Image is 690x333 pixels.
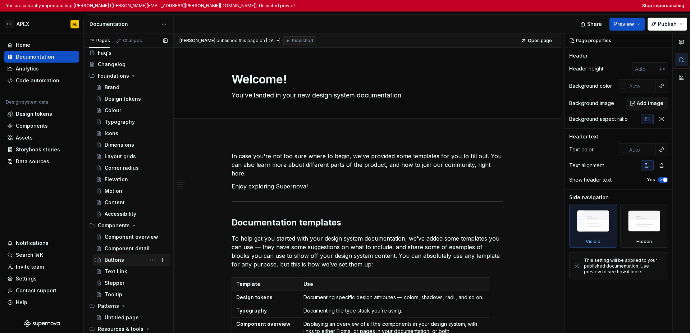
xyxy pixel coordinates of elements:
[626,143,655,156] input: Auto
[626,97,668,110] button: Add image
[105,141,134,149] div: Dimensions
[105,256,124,264] div: Buttons
[16,134,33,141] div: Assets
[584,257,663,275] div: This setting will be applied to your published documentation. Use preview to see how it looks.
[16,263,44,270] div: Invite team
[86,300,170,312] div: Patterns
[620,204,668,248] div: Hidden
[577,18,607,31] button: Share
[4,39,79,51] a: Home
[93,105,170,116] a: Colour
[105,245,150,252] div: Component detail
[98,61,125,68] div: Changelog
[16,299,27,306] div: Help
[105,153,136,160] div: Layout grids
[24,320,60,327] a: Supernova Logo
[93,312,170,323] a: Untitled page
[16,77,59,84] div: Code automation
[179,38,215,44] span: [PERSON_NAME]
[4,144,79,155] a: Storybook stories
[569,65,603,72] div: Header height
[17,20,29,28] div: APEX
[16,287,56,294] div: Contact support
[4,75,79,86] a: Code automation
[105,210,136,218] div: Accessibility
[93,197,170,208] a: Content
[98,325,143,333] div: Resources & tools
[6,3,295,9] p: You are currently impersonating [PERSON_NAME] ([PERSON_NAME][EMAIL_ADDRESS][PERSON_NAME][DOMAIN_N...
[105,314,139,321] div: Untitled page
[232,217,503,228] h2: Documentation templates
[232,152,503,178] p: In case you're not too sure where to begin, we've provided some templates for you to fill out. Yo...
[93,116,170,128] a: Typography
[232,182,503,191] p: Enjoy exploring Supernova!
[16,122,48,129] div: Components
[660,66,665,72] p: px
[93,266,170,277] a: Text Link
[105,279,124,287] div: Stepper
[4,51,79,63] a: Documentation
[86,70,170,82] div: Foundations
[6,99,48,105] div: Design system data
[647,177,655,183] label: Yes
[528,38,552,44] span: Open page
[4,249,79,261] button: Search ⌘K
[5,20,14,28] div: OF
[72,21,77,27] div: AL
[98,222,130,229] div: Components
[4,120,79,132] a: Components
[569,115,628,123] div: Background aspect ratio
[4,273,79,284] a: Settings
[93,128,170,139] a: Icons
[569,146,594,153] div: Text color
[216,38,280,44] div: published this page on [DATE]
[230,71,502,88] textarea: Welcome!
[4,297,79,308] button: Help
[105,291,122,298] div: Tooltip
[587,20,602,28] span: Share
[123,38,142,44] div: Changes
[93,289,170,300] a: Tooltip
[614,20,634,28] span: Preview
[658,20,677,28] span: Publish
[105,84,119,91] div: Brand
[642,3,684,9] button: Stop impersonating
[93,231,170,243] a: Component overview
[232,234,503,269] p: To help get you started with your design system documentation, we’ve added some templates you can...
[569,194,609,201] div: Side navigation
[586,239,600,245] div: Visible
[93,243,170,254] a: Component detail
[636,239,652,245] div: Hidden
[4,285,79,296] button: Contact support
[86,220,170,231] div: Components
[4,132,79,143] a: Assets
[16,146,60,153] div: Storybook stories
[637,100,663,107] span: Add image
[105,233,158,241] div: Component overview
[86,47,170,59] a: Faq's
[569,162,604,169] div: Text alignment
[4,237,79,249] button: Notifications
[93,208,170,220] a: Accessibility
[105,199,125,206] div: Content
[4,261,79,273] a: Invite team
[16,275,37,282] div: Settings
[105,130,118,137] div: Icons
[105,187,122,195] div: Motion
[236,321,291,327] strong: Component overview
[648,18,687,31] button: Publish
[16,65,39,72] div: Analytics
[569,176,612,183] div: Show header text
[230,90,502,101] textarea: You’ve landed in your new design system documentation.
[105,118,135,126] div: Typography
[569,82,612,90] div: Background color
[93,174,170,185] a: Elevation
[93,139,170,151] a: Dimensions
[105,164,139,172] div: Corner radius
[93,93,170,105] a: Design tokens
[609,18,645,31] button: Preview
[303,280,485,288] p: Use
[569,100,614,107] div: Background image
[4,156,79,167] a: Data sources
[93,277,170,289] a: Stepper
